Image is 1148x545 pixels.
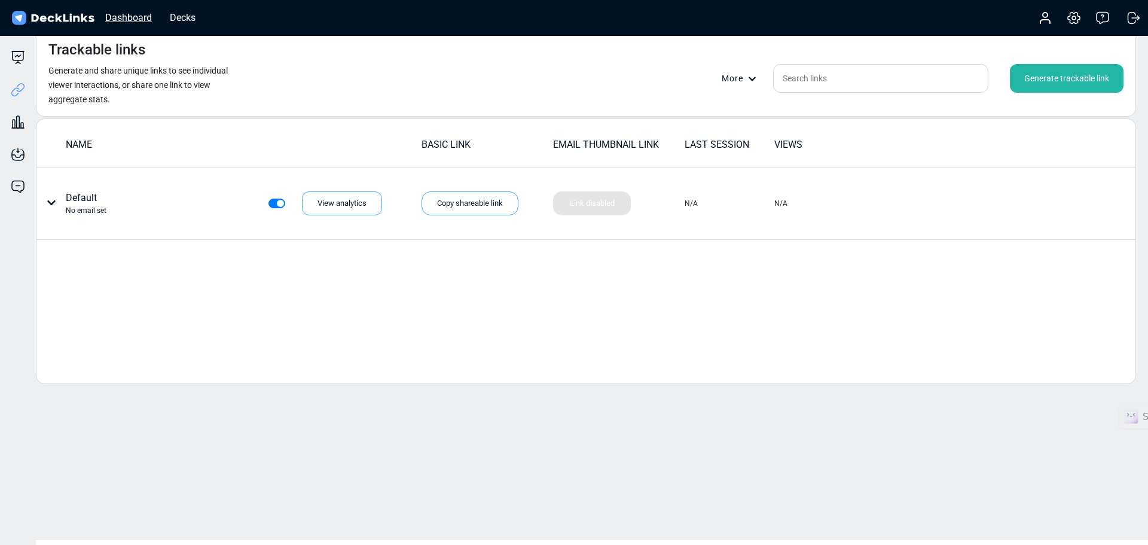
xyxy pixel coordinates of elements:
[422,191,518,215] div: Copy shareable link
[685,198,698,209] div: N/A
[421,137,552,158] td: BASIC LINK
[552,137,684,158] td: EMAIL THUMBNAIL LINK
[722,72,764,85] div: More
[48,66,228,104] small: Generate and share unique links to see individual viewer interactions, or share one link to view ...
[66,191,106,216] div: Default
[66,205,106,216] div: No email set
[302,191,382,215] div: View analytics
[99,10,158,25] div: Dashboard
[774,198,787,209] div: N/A
[66,138,420,152] div: NAME
[48,41,145,59] h4: Trackable links
[164,10,201,25] div: Decks
[685,138,773,152] div: LAST SESSION
[774,138,863,152] div: VIEWS
[773,64,988,93] input: Search links
[10,10,96,27] img: DeckLinks
[1010,64,1123,93] div: Generate trackable link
